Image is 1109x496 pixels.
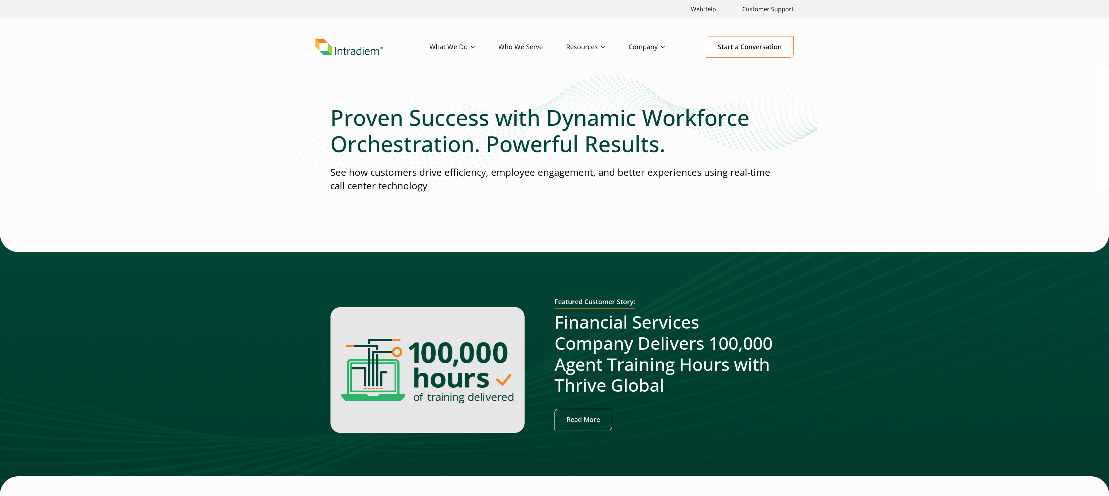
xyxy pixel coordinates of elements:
[739,1,797,17] a: Customer Support
[429,36,498,58] a: What We Do
[554,311,779,395] h2: Financial Services Company Delivers 100,000 Agent Training Hours with Thrive Global
[629,36,688,58] a: Company
[566,36,629,58] a: Resources
[315,39,429,55] a: Link to homepage of Intradiem
[554,409,612,430] a: Read More
[315,39,383,55] img: Intradiem
[498,36,566,58] a: Who We Serve
[554,298,635,309] h2: Featured Customer Story:
[330,104,779,157] h1: Proven Success with Dynamic Workforce Orchestration. Powerful Results.
[688,1,719,17] a: Link opens in a new window
[330,166,779,193] p: See how customers drive efficiency, employee engagement, and better experiences using real-time c...
[706,36,794,58] a: Start a Conversation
